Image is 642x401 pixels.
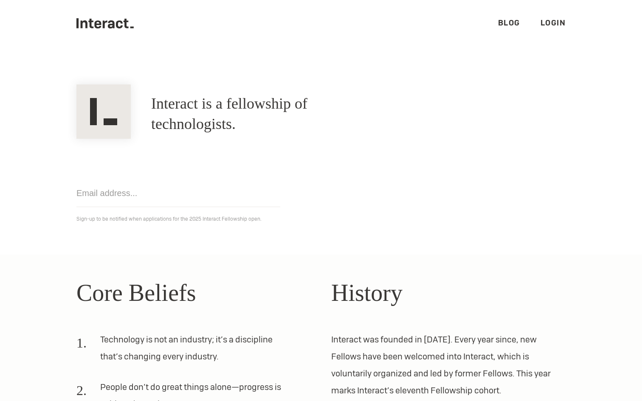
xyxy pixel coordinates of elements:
p: Sign-up to be notified when applications for the 2025 Interact Fellowship open. [76,214,566,224]
input: Email address... [76,179,280,207]
img: Interact Logo [76,84,131,139]
p: Interact was founded in [DATE]. Every year since, new Fellows have been welcomed into Interact, w... [331,331,566,399]
a: Blog [498,18,520,28]
h2: History [331,275,566,311]
h1: Interact is a fellowship of technologists. [151,94,380,135]
a: Login [541,18,566,28]
li: Technology is not an industry; it’s a discipline that’s changing every industry. [76,331,290,372]
h2: Core Beliefs [76,275,311,311]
